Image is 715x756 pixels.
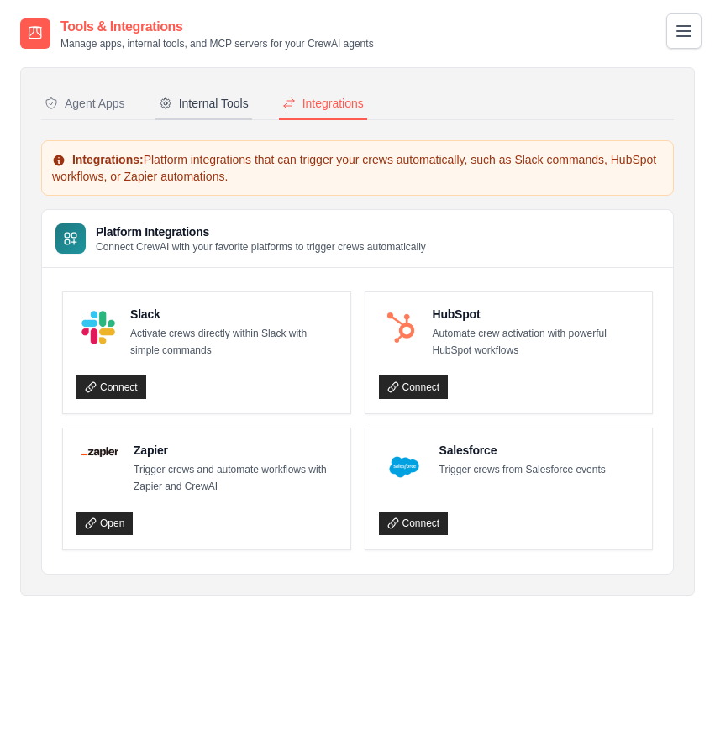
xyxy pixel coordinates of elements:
a: Connect [379,512,449,535]
a: Connect [76,375,146,399]
img: Salesforce Logo [384,447,424,487]
img: Zapier Logo [81,447,118,457]
div: Integrations [282,95,364,112]
strong: Integrations: [72,153,144,166]
button: Agent Apps [41,88,129,120]
img: HubSpot Logo [384,311,418,344]
img: Slack Logo [81,311,115,344]
h3: Platform Integrations [96,223,426,240]
button: Toggle navigation [666,13,702,49]
p: Platform integrations that can trigger your crews automatically, such as Slack commands, HubSpot ... [52,151,663,185]
a: Connect [379,375,449,399]
p: Connect CrewAI with your favorite platforms to trigger crews automatically [96,240,426,254]
p: Activate crews directly within Slack with simple commands [130,326,337,359]
a: Open [76,512,133,535]
p: Manage apps, internal tools, and MCP servers for your CrewAI agents [60,37,374,50]
p: Trigger crews from Salesforce events [439,462,606,479]
h4: HubSpot [433,306,639,323]
h4: Salesforce [439,442,606,459]
h2: Tools & Integrations [60,17,374,37]
p: Trigger crews and automate workflows with Zapier and CrewAI [134,462,337,495]
div: Internal Tools [159,95,249,112]
button: Integrations [279,88,367,120]
div: Agent Apps [45,95,125,112]
p: Automate crew activation with powerful HubSpot workflows [433,326,639,359]
h4: Zapier [134,442,337,459]
h4: Slack [130,306,337,323]
button: Internal Tools [155,88,252,120]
